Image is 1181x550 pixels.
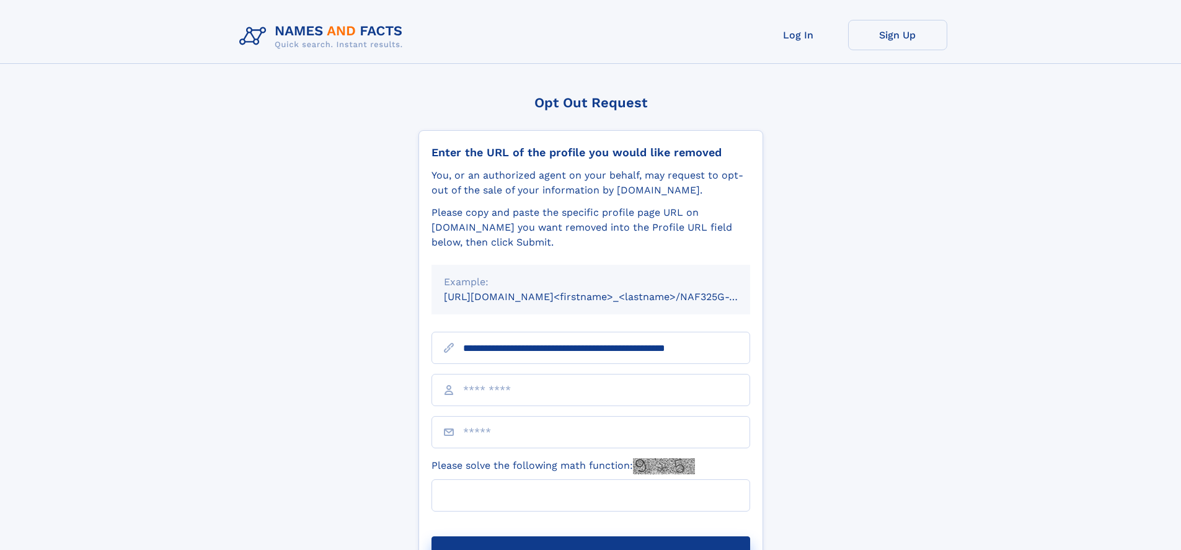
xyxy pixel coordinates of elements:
div: Please copy and paste the specific profile page URL on [DOMAIN_NAME] you want removed into the Pr... [431,205,750,250]
a: Log In [749,20,848,50]
div: You, or an authorized agent on your behalf, may request to opt-out of the sale of your informatio... [431,168,750,198]
a: Sign Up [848,20,947,50]
label: Please solve the following math function: [431,458,695,474]
div: Enter the URL of the profile you would like removed [431,146,750,159]
div: Opt Out Request [418,95,763,110]
img: Logo Names and Facts [234,20,413,53]
small: [URL][DOMAIN_NAME]<firstname>_<lastname>/NAF325G-xxxxxxxx [444,291,774,303]
div: Example: [444,275,738,290]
